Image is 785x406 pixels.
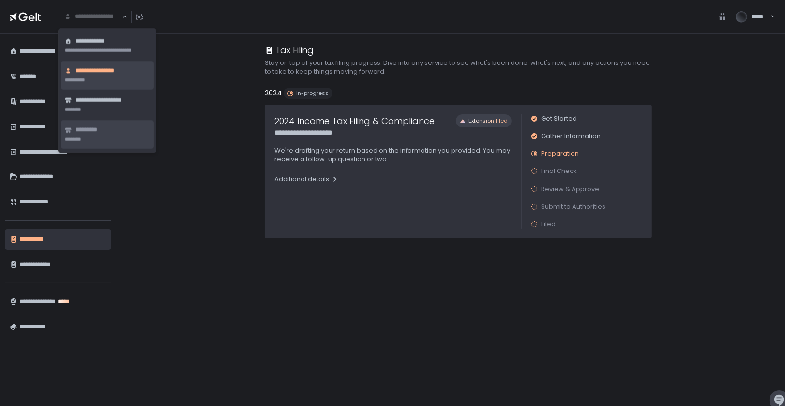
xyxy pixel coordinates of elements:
[541,114,577,123] span: Get Started
[541,220,556,229] span: Filed
[265,88,282,99] h2: 2024
[274,172,339,187] button: Additional details
[541,167,577,175] span: Final Check
[265,59,652,76] h2: Stay on top of your tax filing progress. Dive into any service to see what's been done, what's ne...
[58,7,127,27] div: Search for option
[541,203,605,211] span: Submit to Authorities
[541,185,599,194] span: Review & Approve
[541,132,601,141] span: Gather Information
[274,175,339,184] div: Additional details
[541,149,579,158] span: Preparation
[468,117,508,125] span: Extension filed
[296,90,329,97] span: In-progress
[64,12,121,22] input: Search for option
[265,44,314,57] div: Tax Filing
[274,114,435,127] h1: 2024 Income Tax Filing & Compliance
[274,146,512,164] p: We're drafting your return based on the information you provided. You may receive a follow-up que...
